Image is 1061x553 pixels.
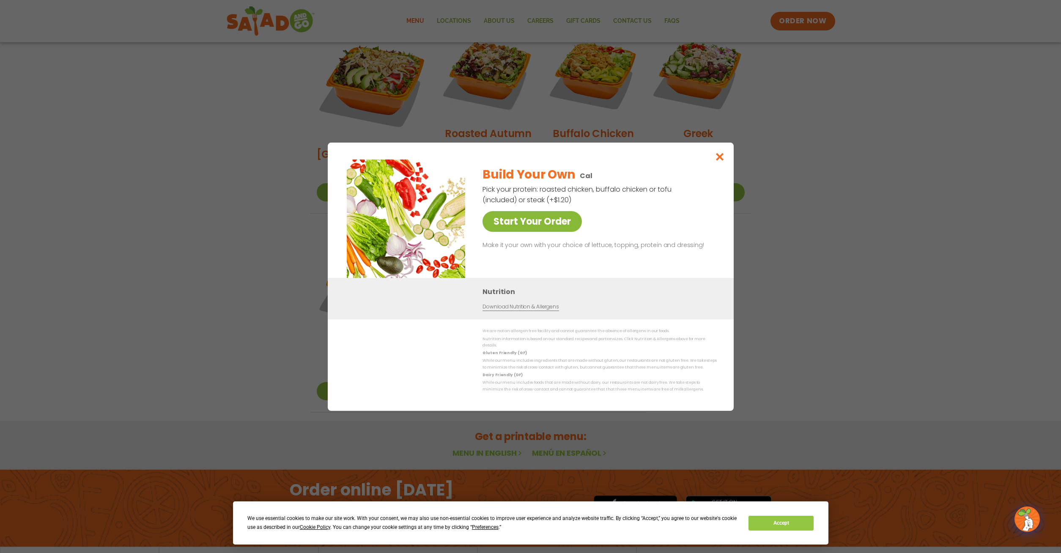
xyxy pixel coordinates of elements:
button: Close modal [706,143,733,171]
p: Nutrition information is based on our standard recipes and portion sizes. Click Nutrition & Aller... [483,336,717,349]
span: Cookie Policy [300,524,330,530]
p: While our menu includes foods that are made without dairy, our restaurants are not dairy free. We... [483,380,717,393]
div: Cookie Consent Prompt [233,501,828,545]
p: While our menu includes ingredients that are made without gluten, our restaurants are not gluten ... [483,358,717,371]
p: We are not an allergen free facility and cannot guarantee the absence of allergens in our foods. [483,328,717,334]
img: Featured product photo for Build Your Own [347,160,465,278]
span: Preferences [472,524,499,530]
strong: Gluten Friendly (GF) [483,350,526,355]
a: Download Nutrition & Allergens [483,303,559,311]
p: Cal [580,171,592,181]
h2: Build Your Own [483,166,575,184]
img: wpChatIcon [1015,507,1039,531]
div: We use essential cookies to make our site work. With your consent, we may also use non-essential ... [247,514,738,532]
p: Pick your protein: roasted chicken, buffalo chicken or tofu (included) or steak (+$1.20) [483,184,673,205]
a: Start Your Order [483,211,582,232]
p: Make it your own with your choice of lettuce, topping, protein and dressing! [483,240,713,250]
button: Accept [748,516,814,531]
strong: Dairy Friendly (DF) [483,372,522,377]
h3: Nutrition [483,286,721,297]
